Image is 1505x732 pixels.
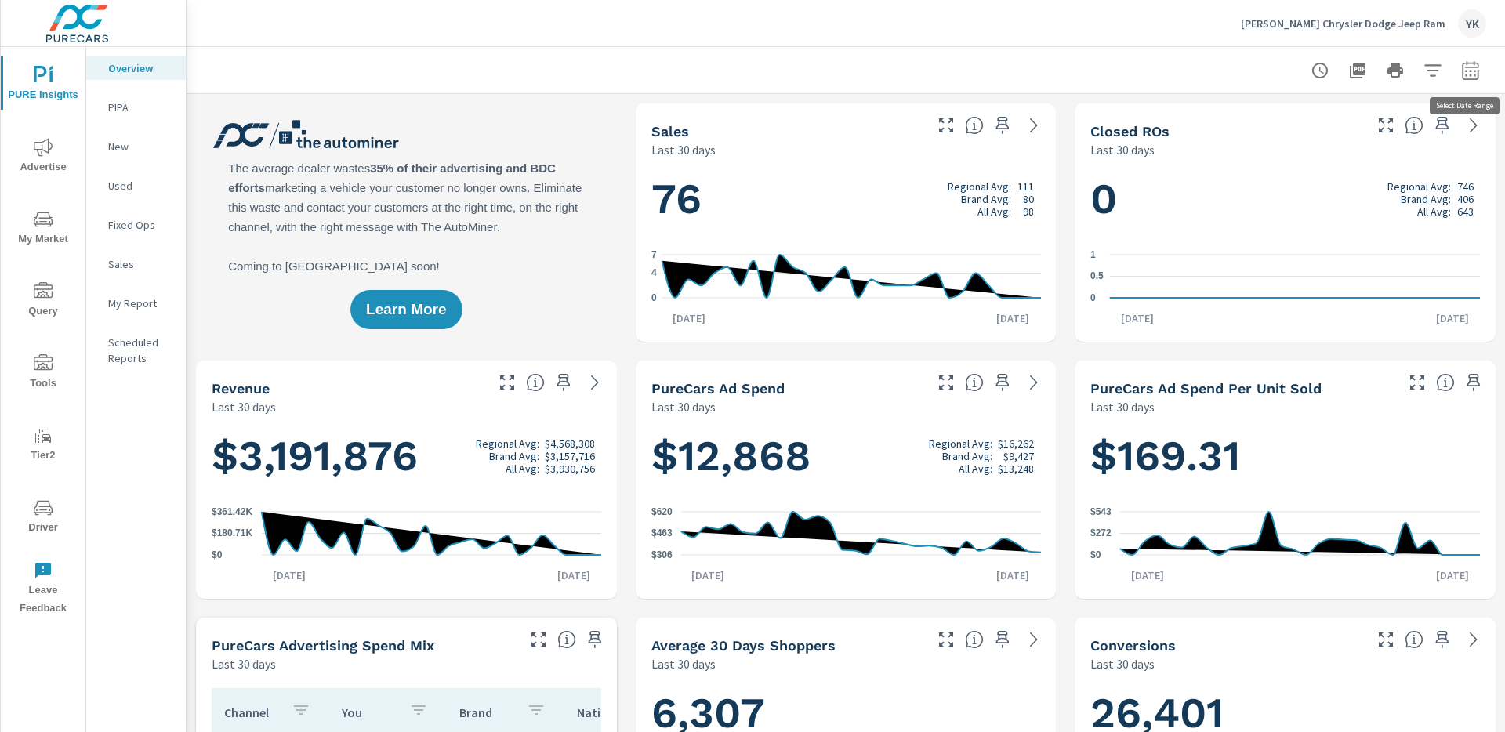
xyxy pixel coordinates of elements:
p: [DATE] [662,310,716,326]
p: Last 30 days [1090,140,1155,159]
span: Average cost of advertising per each vehicle sold at the dealer over the selected date range. The... [1436,373,1455,392]
p: [DATE] [680,567,735,583]
span: PURE Insights [5,66,81,104]
span: A rolling 30 day total of daily Shoppers on the dealership website, averaged over the selected da... [965,630,984,649]
p: 406 [1457,193,1474,205]
a: See more details in report [1021,627,1046,652]
text: 4 [651,268,657,279]
text: $543 [1090,506,1112,517]
p: [DATE] [546,567,601,583]
button: Make Fullscreen [1373,627,1398,652]
p: Brand Avg: [942,450,992,462]
h1: $12,868 [651,429,1041,483]
span: Save this to your personalized report [1430,113,1455,138]
text: 7 [651,249,657,260]
span: Query [5,282,81,321]
p: Brand Avg: [1401,193,1451,205]
p: Fixed Ops [108,217,173,233]
span: Save this to your personalized report [582,627,607,652]
p: Brand Avg: [961,193,1011,205]
span: Save this to your personalized report [551,370,576,395]
p: Last 30 days [1090,397,1155,416]
a: See more details in report [1461,113,1486,138]
p: $9,427 [1003,450,1034,462]
text: $0 [212,549,223,560]
text: 1 [1090,249,1096,260]
text: $0 [1090,549,1101,560]
a: See more details in report [582,370,607,395]
p: Last 30 days [1090,654,1155,673]
button: Make Fullscreen [495,370,520,395]
div: YK [1458,9,1486,38]
text: 0 [1090,292,1096,303]
span: Number of vehicles sold by the dealership over the selected date range. [Source: This data is sou... [965,116,984,135]
p: Regional Avg: [929,437,992,450]
p: Last 30 days [651,397,716,416]
div: Sales [86,252,186,276]
p: Scheduled Reports [108,335,173,366]
p: [PERSON_NAME] Chrysler Dodge Jeep Ram [1241,16,1445,31]
p: Channel [224,705,279,720]
p: All Avg: [959,462,992,475]
h5: PureCars Advertising Spend Mix [212,637,434,654]
span: My Market [5,210,81,248]
h5: PureCars Ad Spend Per Unit Sold [1090,380,1322,397]
a: See more details in report [1021,113,1046,138]
p: 98 [1023,205,1034,218]
h5: Conversions [1090,637,1176,654]
h1: $3,191,876 [212,429,601,483]
p: Sales [108,256,173,272]
p: $13,248 [998,462,1034,475]
p: PIPA [108,100,173,115]
p: $3,930,756 [545,462,595,475]
a: See more details in report [1021,370,1046,395]
p: National [577,705,632,720]
button: Learn More [350,290,462,329]
p: Last 30 days [651,654,716,673]
p: Regional Avg: [948,180,1011,193]
div: Scheduled Reports [86,331,186,370]
p: Regional Avg: [1387,180,1451,193]
span: Total sales revenue over the selected date range. [Source: This data is sourced from the dealer’s... [526,373,545,392]
text: $361.42K [212,506,252,517]
div: Used [86,174,186,197]
button: Make Fullscreen [1373,113,1398,138]
p: [DATE] [1425,567,1480,583]
span: Total cost of media for all PureCars channels for the selected dealership group over the selected... [965,373,984,392]
p: Brand [459,705,514,720]
p: 111 [1017,180,1034,193]
button: "Export Report to PDF" [1342,55,1373,86]
p: $16,262 [998,437,1034,450]
p: [DATE] [1110,310,1165,326]
span: Save this to your personalized report [1430,627,1455,652]
button: Make Fullscreen [934,627,959,652]
h5: Closed ROs [1090,123,1170,140]
h1: $169.31 [1090,429,1480,483]
div: New [86,135,186,158]
p: Used [108,178,173,194]
p: [DATE] [1425,310,1480,326]
div: PIPA [86,96,186,119]
h1: 0 [1090,172,1480,226]
span: Save this to your personalized report [990,627,1015,652]
h5: Average 30 Days Shoppers [651,637,836,654]
div: Fixed Ops [86,213,186,237]
h5: PureCars Ad Spend [651,380,785,397]
p: 643 [1457,205,1474,218]
p: [DATE] [985,567,1040,583]
span: This table looks at how you compare to the amount of budget you spend per channel as opposed to y... [557,630,576,649]
h5: Revenue [212,380,270,397]
p: You [342,705,397,720]
p: New [108,139,173,154]
span: Driver [5,498,81,537]
p: [DATE] [262,567,317,583]
p: 746 [1457,180,1474,193]
button: Make Fullscreen [526,627,551,652]
span: Tier2 [5,426,81,465]
text: 0 [651,292,657,303]
h1: 76 [651,172,1041,226]
span: Number of Repair Orders Closed by the selected dealership group over the selected time range. [So... [1405,116,1423,135]
p: All Avg: [1417,205,1451,218]
div: My Report [86,292,186,315]
p: [DATE] [1120,567,1175,583]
